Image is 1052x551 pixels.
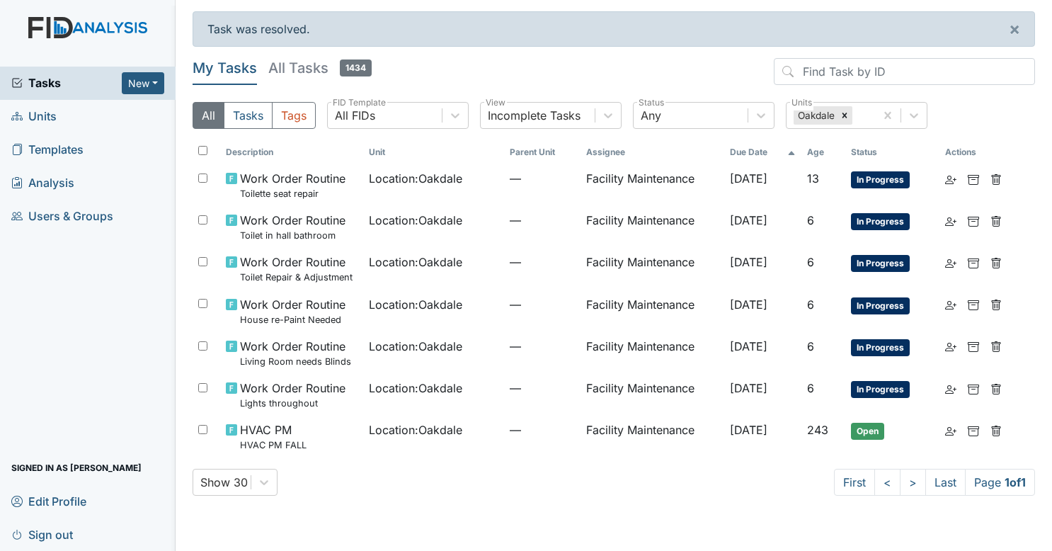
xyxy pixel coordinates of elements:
[581,290,724,332] td: Facility Maintenance
[990,212,1002,229] a: Delete
[11,106,57,127] span: Units
[990,338,1002,355] a: Delete
[807,255,814,269] span: 6
[834,469,875,496] a: First
[1009,18,1020,39] span: ×
[851,339,910,356] span: In Progress
[900,469,926,496] a: >
[240,380,345,410] span: Work Order Routine Lights throughout
[369,380,462,397] span: Location : Oakdale
[504,140,581,164] th: Toggle SortBy
[193,11,1035,47] div: Task was resolved.
[794,106,837,125] div: Oakdale
[968,296,979,313] a: Archive
[807,297,814,312] span: 6
[193,58,257,78] h5: My Tasks
[240,187,345,200] small: Toilette seat repair
[990,296,1002,313] a: Delete
[581,416,724,458] td: Facility Maintenance
[807,381,814,395] span: 6
[369,170,462,187] span: Location : Oakdale
[968,212,979,229] a: Archive
[220,140,363,164] th: Toggle SortBy
[730,171,767,186] span: [DATE]
[272,102,316,129] button: Tags
[369,421,462,438] span: Location : Oakdale
[340,59,372,76] span: 1434
[730,297,767,312] span: [DATE]
[641,107,661,124] div: Any
[968,421,979,438] a: Archive
[851,213,910,230] span: In Progress
[1005,475,1026,489] strong: 1 of 1
[240,438,307,452] small: HVAC PM FALL
[11,490,86,512] span: Edit Profile
[193,102,316,129] div: Type filter
[845,140,939,164] th: Toggle SortBy
[510,380,575,397] span: —
[581,140,724,164] th: Assignee
[369,338,462,355] span: Location : Oakdale
[807,339,814,353] span: 6
[11,172,74,194] span: Analysis
[968,338,979,355] a: Archive
[369,212,462,229] span: Location : Oakdale
[724,140,801,164] th: Toggle SortBy
[200,474,248,491] div: Show 30
[851,171,910,188] span: In Progress
[510,170,575,187] span: —
[488,107,581,124] div: Incomplete Tasks
[851,423,884,440] span: Open
[369,254,462,271] span: Location : Oakdale
[939,140,1010,164] th: Actions
[968,170,979,187] a: Archive
[363,140,505,164] th: Toggle SortBy
[730,381,767,395] span: [DATE]
[851,297,910,314] span: In Progress
[801,140,845,164] th: Toggle SortBy
[990,380,1002,397] a: Delete
[834,469,1035,496] nav: task-pagination
[807,423,828,437] span: 243
[581,332,724,374] td: Facility Maintenance
[730,339,767,353] span: [DATE]
[240,355,351,368] small: Living Room needs Blinds
[11,457,142,479] span: Signed in as [PERSON_NAME]
[240,338,351,368] span: Work Order Routine Living Room needs Blinds
[224,102,273,129] button: Tasks
[510,254,575,271] span: —
[581,248,724,290] td: Facility Maintenance
[240,271,353,284] small: Toilet Repair & Adjustment
[240,212,345,242] span: Work Order Routine Toilet in hall bathroom
[807,213,814,227] span: 6
[240,229,345,242] small: Toilet in hall bathroom
[369,296,462,313] span: Location : Oakdale
[581,164,724,206] td: Facility Maintenance
[730,423,767,437] span: [DATE]
[122,72,164,94] button: New
[807,171,819,186] span: 13
[240,170,345,200] span: Work Order Routine Toilette seat repair
[11,523,73,545] span: Sign out
[968,254,979,271] a: Archive
[198,146,207,155] input: Toggle All Rows Selected
[965,469,1035,496] span: Page
[11,74,122,91] a: Tasks
[925,469,966,496] a: Last
[240,313,345,326] small: House re-Paint Needed
[774,58,1035,85] input: Find Task by ID
[851,255,910,272] span: In Progress
[995,12,1034,46] button: ×
[11,205,113,227] span: Users & Groups
[581,374,724,416] td: Facility Maintenance
[874,469,901,496] a: <
[730,255,767,269] span: [DATE]
[990,421,1002,438] a: Delete
[510,296,575,313] span: —
[510,212,575,229] span: —
[240,296,345,326] span: Work Order Routine House re-Paint Needed
[240,254,353,284] span: Work Order Routine Toilet Repair & Adjustment
[990,254,1002,271] a: Delete
[240,421,307,452] span: HVAC PM HVAC PM FALL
